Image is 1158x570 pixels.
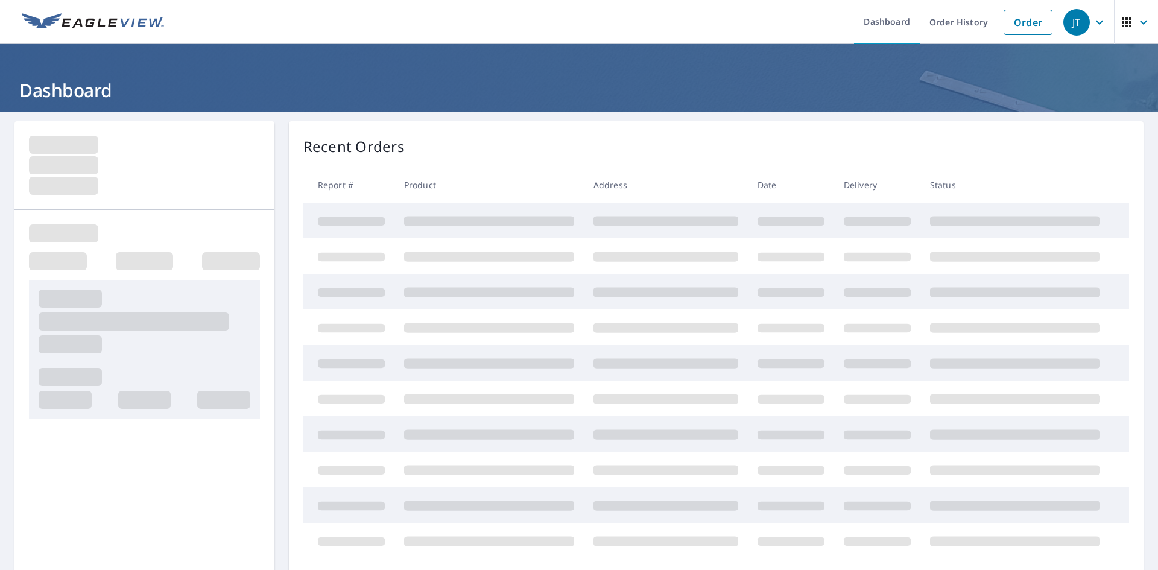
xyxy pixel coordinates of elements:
th: Address [584,167,748,203]
a: Order [1004,10,1052,35]
img: EV Logo [22,13,164,31]
th: Delivery [834,167,920,203]
h1: Dashboard [14,78,1144,103]
th: Product [394,167,584,203]
th: Report # [303,167,394,203]
th: Status [920,167,1110,203]
div: JT [1063,9,1090,36]
th: Date [748,167,834,203]
p: Recent Orders [303,136,405,157]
